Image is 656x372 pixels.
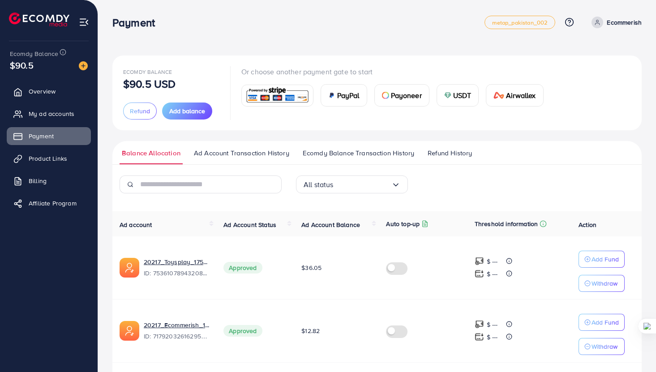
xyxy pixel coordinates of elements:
button: Add Fund [579,251,625,268]
span: Payment [29,132,54,141]
span: Ecomdy Balance [10,49,58,58]
span: Balance Allocation [122,148,180,158]
span: Affiliate Program [29,199,77,208]
span: Approved [223,262,262,274]
span: ID: 7179203261629562881 [144,332,209,341]
span: Ad Account Status [223,220,276,229]
p: $ --- [487,319,498,330]
span: Refund History [428,148,472,158]
span: Ecomdy Balance Transaction History [303,148,414,158]
img: card [444,92,451,99]
a: metap_pakistan_002 [484,16,556,29]
span: Approved [223,325,262,337]
span: Ecomdy Balance [123,68,172,76]
button: Withdraw [579,338,625,355]
img: menu [79,17,89,27]
img: top-up amount [475,269,484,278]
button: Refund [123,103,157,120]
p: Or choose another payment gate to start [241,66,551,77]
p: Add Fund [592,254,619,265]
p: $ --- [487,256,498,267]
a: Ecommerish [588,17,642,28]
img: logo [9,13,69,26]
span: My ad accounts [29,109,74,118]
span: Add balance [169,107,205,115]
div: Search for option [296,175,408,193]
p: Ecommerish [607,17,642,28]
span: ID: 7536107894320824321 [144,269,209,278]
img: top-up amount [475,320,484,329]
span: Overview [29,87,56,96]
a: 20217_Toysplay_1754636899370 [144,257,209,266]
a: cardUSDT [437,84,479,107]
span: USDT [453,90,472,101]
p: Withdraw [592,278,617,289]
img: ic-ads-acc.e4c84228.svg [120,321,139,341]
a: Overview [7,82,91,100]
a: cardPayoneer [374,84,429,107]
img: image [79,61,88,70]
img: card [382,92,389,99]
span: All status [304,178,334,192]
span: Airwallex [506,90,536,101]
img: top-up amount [475,332,484,342]
span: $12.82 [301,326,320,335]
button: Add balance [162,103,212,120]
div: <span class='underline'>20217_Toysplay_1754636899370</span></br>7536107894320824321 [144,257,209,278]
span: Payoneer [391,90,422,101]
a: 20217_Ecommerish_1671538567614 [144,321,209,329]
button: Withdraw [579,275,625,292]
a: Affiliate Program [7,194,91,212]
span: Ad Account Balance [301,220,360,229]
span: metap_pakistan_002 [492,20,548,26]
span: Ad Account Transaction History [194,148,289,158]
a: card [241,85,313,107]
span: Refund [130,107,150,115]
span: $90.5 [10,59,34,72]
img: card [493,92,504,99]
input: Search for option [334,178,391,192]
div: <span class='underline'>20217_Ecommerish_1671538567614</span></br>7179203261629562881 [144,321,209,341]
span: Ad account [120,220,152,229]
span: Billing [29,176,47,185]
p: $ --- [487,269,498,279]
iframe: Chat [618,332,649,365]
p: Auto top-up [386,218,420,229]
img: card [328,92,335,99]
p: Threshold information [475,218,538,229]
a: Payment [7,127,91,145]
p: Add Fund [592,317,619,328]
span: Product Links [29,154,67,163]
span: $36.05 [301,263,322,272]
img: ic-ads-acc.e4c84228.svg [120,258,139,278]
a: My ad accounts [7,105,91,123]
span: Action [579,220,596,229]
a: Billing [7,172,91,190]
button: Add Fund [579,314,625,331]
p: Withdraw [592,341,617,352]
img: top-up amount [475,257,484,266]
p: $ --- [487,332,498,342]
p: $90.5 USD [123,78,176,89]
span: PayPal [337,90,360,101]
a: Product Links [7,150,91,167]
a: cardAirwallex [486,84,543,107]
a: cardPayPal [321,84,367,107]
img: card [244,86,310,105]
h3: Payment [112,16,162,29]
